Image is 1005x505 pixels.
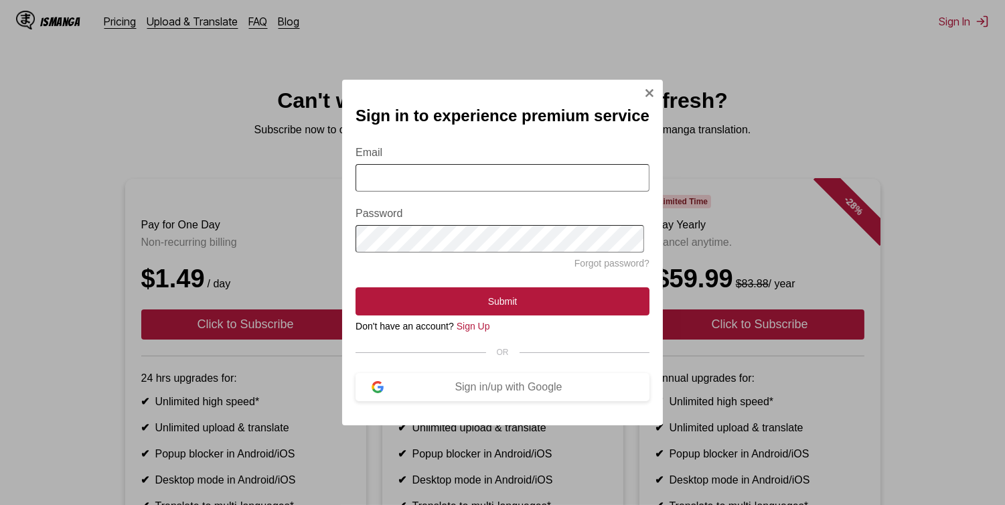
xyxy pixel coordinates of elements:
[356,287,649,315] button: Submit
[356,147,649,159] label: Email
[356,321,649,332] div: Don't have an account?
[457,321,490,332] a: Sign Up
[356,106,649,125] h2: Sign in to experience premium service
[356,348,649,357] div: OR
[356,208,649,220] label: Password
[356,373,649,401] button: Sign in/up with Google
[372,381,384,393] img: google-logo
[342,80,663,426] div: Sign In Modal
[644,88,655,98] img: Close
[384,381,633,393] div: Sign in/up with Google
[574,258,649,269] a: Forgot password?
